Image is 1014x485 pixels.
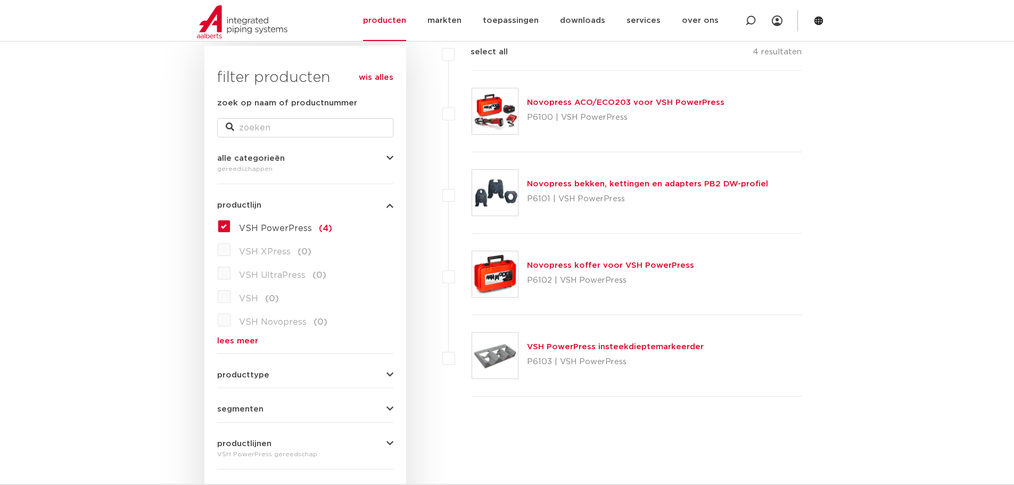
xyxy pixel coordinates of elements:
[472,170,518,216] img: Thumbnail for Novopress bekken, kettingen en adapters PB2 DW-profiel
[217,405,393,413] button: segmenten
[217,371,393,379] button: producttype
[217,405,263,413] span: segmenten
[527,109,724,126] p: P6100 | VSH PowerPress
[239,224,312,233] span: VSH PowerPress
[217,440,271,448] span: productlijnen
[239,294,258,303] span: VSH
[527,354,704,371] p: P6103 | VSH PowerPress
[217,154,285,162] span: alle categorieën
[217,118,393,137] input: zoeken
[527,98,724,106] a: Novopress ACO/ECO203 voor VSH PowerPress
[239,271,306,280] span: VSH UltraPress
[217,162,393,175] div: gereedschappen
[319,224,332,233] span: (4)
[217,97,357,110] label: zoek op naam of productnummer
[472,88,518,134] img: Thumbnail for Novopress ACO/ECO203 voor VSH PowerPress
[312,271,326,280] span: (0)
[527,191,768,208] p: P6101 | VSH PowerPress
[298,248,311,256] span: (0)
[217,448,393,461] div: VSH PowerPress gereedschap
[239,318,307,326] span: VSH Novopress
[527,272,694,289] p: P6102 | VSH PowerPress
[527,180,768,188] a: Novopress bekken, kettingen en adapters PB2 DW-profiel
[472,333,518,379] img: Thumbnail for VSH PowerPress insteekdieptemarkeerder
[314,318,327,326] span: (0)
[217,337,393,345] a: lees meer
[217,67,393,88] h3: filter producten
[239,248,291,256] span: VSH XPress
[527,261,694,269] a: Novopress koffer voor VSH PowerPress
[527,343,704,351] a: VSH PowerPress insteekdieptemarkeerder
[217,440,393,448] button: productlijnen
[455,46,508,59] label: select all
[753,46,802,62] p: 4 resultaten
[472,251,518,297] img: Thumbnail for Novopress koffer voor VSH PowerPress
[359,71,393,84] a: wis alles
[217,201,261,209] span: productlijn
[217,201,393,209] button: productlijn
[217,371,269,379] span: producttype
[265,294,279,303] span: (0)
[217,154,393,162] button: alle categorieën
